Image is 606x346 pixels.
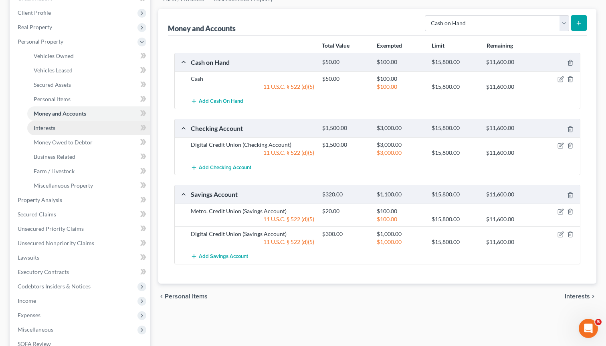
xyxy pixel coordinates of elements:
[187,75,318,83] div: Cash
[27,150,150,164] a: Business Related
[487,42,513,49] strong: Remaining
[34,52,74,59] span: Vehicles Owned
[34,67,73,74] span: Vehicles Leased
[373,191,428,198] div: $1,100.00
[318,207,373,215] div: $20.00
[18,240,94,246] span: Unsecured Nonpriority Claims
[199,98,243,105] span: Add Cash on Hand
[428,215,483,223] div: $15,800.00
[199,164,251,171] span: Add Checking Account
[187,190,318,198] div: Savings Account
[27,106,150,121] a: Money and Accounts
[428,149,483,157] div: $15,800.00
[27,121,150,135] a: Interests
[18,268,69,275] span: Executory Contracts
[428,58,483,66] div: $15,800.00
[34,182,93,189] span: Miscellaneous Property
[590,293,596,300] i: chevron_right
[18,254,39,261] span: Lawsuits
[11,207,150,222] a: Secured Claims
[27,164,150,178] a: Farm / Livestock
[18,326,53,333] span: Miscellaneous
[27,178,150,193] a: Miscellaneous Property
[373,207,428,215] div: $100.00
[187,124,318,132] div: Checking Account
[322,42,349,49] strong: Total Value
[482,238,537,246] div: $11,600.00
[187,230,318,238] div: Digital Credit Union (Savings Account)
[34,81,71,88] span: Secured Assets
[432,42,444,49] strong: Limit
[11,236,150,250] a: Unsecured Nonpriority Claims
[191,160,251,175] button: Add Checking Account
[595,319,602,325] span: 5
[318,75,373,83] div: $50.00
[482,215,537,223] div: $11,600.00
[27,135,150,150] a: Money Owed to Debtor
[482,191,537,198] div: $11,600.00
[27,92,150,106] a: Personal Items
[187,238,318,246] div: 11 U.S.C. § 522 (d)(5)
[373,124,428,132] div: $3,000.00
[482,83,537,91] div: $11,600.00
[165,293,208,300] span: Personal Items
[318,58,373,66] div: $50.00
[318,141,373,149] div: $1,500.00
[27,78,150,92] a: Secured Assets
[373,230,428,238] div: $1,000.00
[34,96,71,102] span: Personal Items
[377,42,402,49] strong: Exempted
[428,124,483,132] div: $15,800.00
[191,94,243,109] button: Add Cash on Hand
[373,238,428,246] div: $1,000.00
[373,58,428,66] div: $100.00
[565,293,596,300] button: Interests chevron_right
[373,83,428,91] div: $100.00
[11,193,150,207] a: Property Analysis
[318,230,373,238] div: $300.00
[34,168,75,174] span: Farm / Livestock
[565,293,590,300] span: Interests
[318,124,373,132] div: $1,500.00
[34,139,93,146] span: Money Owed to Debtor
[428,191,483,198] div: $15,800.00
[11,265,150,279] a: Executory Contracts
[373,149,428,157] div: $3,000.00
[27,63,150,78] a: Vehicles Leased
[187,58,318,66] div: Cash on Hand
[428,238,483,246] div: $15,800.00
[187,149,318,157] div: 11 U.S.C. § 522 (d)(5)
[11,222,150,236] a: Unsecured Priority Claims
[158,293,208,300] button: chevron_left Personal Items
[18,283,91,290] span: Codebtors Insiders & Notices
[34,124,55,131] span: Interests
[191,249,248,264] button: Add Savings Account
[18,38,63,45] span: Personal Property
[34,153,75,160] span: Business Related
[18,211,56,218] span: Secured Claims
[482,58,537,66] div: $11,600.00
[187,141,318,149] div: Digital Credit Union (Checking Account)
[199,253,248,260] span: Add Savings Account
[27,49,150,63] a: Vehicles Owned
[187,83,318,91] div: 11 U.S.C. § 522 (d)(5)
[18,312,40,318] span: Expenses
[428,83,483,91] div: $15,800.00
[158,293,165,300] i: chevron_left
[11,250,150,265] a: Lawsuits
[187,215,318,223] div: 11 U.S.C. § 522 (d)(5)
[318,191,373,198] div: $320.00
[18,9,51,16] span: Client Profile
[482,149,537,157] div: $11,600.00
[18,196,62,203] span: Property Analysis
[187,207,318,215] div: Metro. Credit Union (Savings Account)
[373,141,428,149] div: $3,000.00
[18,24,52,30] span: Real Property
[18,297,36,304] span: Income
[168,24,236,33] div: Money and Accounts
[579,319,598,338] iframe: Intercom live chat
[18,225,84,232] span: Unsecured Priority Claims
[373,215,428,223] div: $100.00
[34,110,86,117] span: Money and Accounts
[482,124,537,132] div: $11,600.00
